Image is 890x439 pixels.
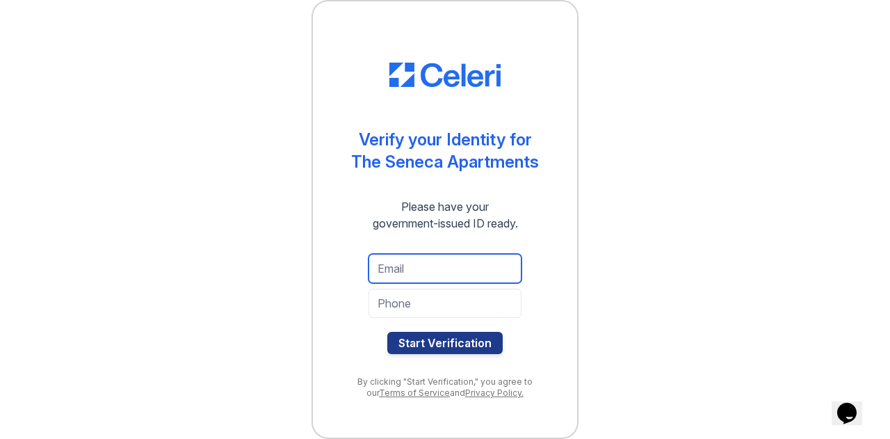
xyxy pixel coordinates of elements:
[389,63,501,88] img: CE_Logo_Blue-a8612792a0a2168367f1c8372b55b34899dd931a85d93a1a3d3e32e68fde9ad4.png
[465,388,524,398] a: Privacy Policy.
[379,388,450,398] a: Terms of Service
[341,376,549,399] div: By clicking "Start Verification," you agree to our and
[348,198,543,232] div: Please have your government-issued ID ready.
[387,332,503,354] button: Start Verification
[351,129,539,173] div: Verify your Identity for The Seneca Apartments
[832,383,876,425] iframe: chat widget
[369,254,521,283] input: Email
[369,289,521,318] input: Phone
